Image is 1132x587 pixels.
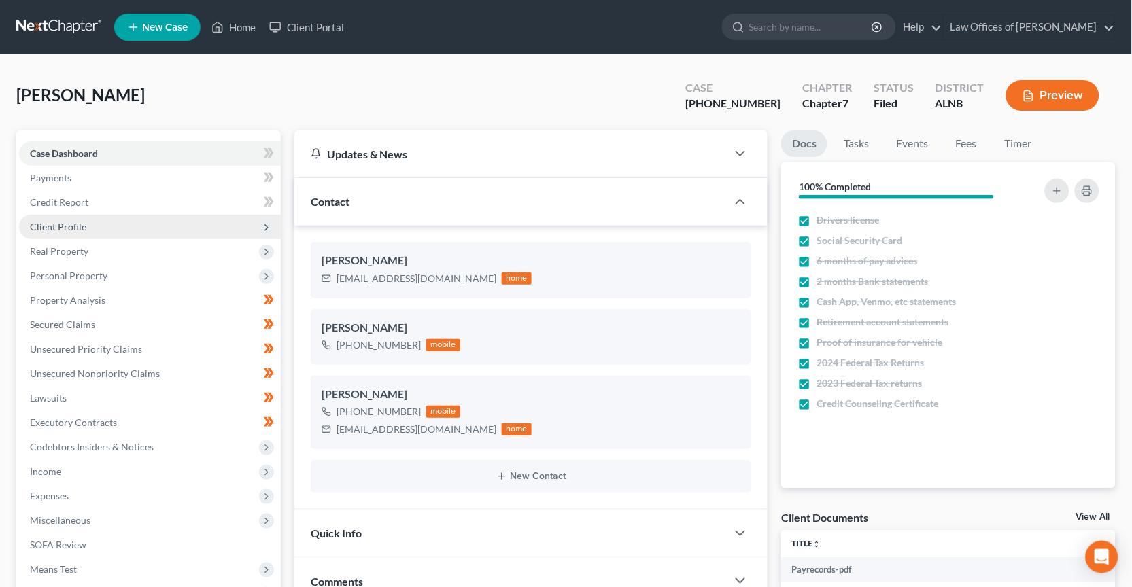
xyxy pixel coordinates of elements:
a: Payments [19,166,281,190]
div: Open Intercom Messenger [1086,541,1118,573]
div: [EMAIL_ADDRESS][DOMAIN_NAME] [337,272,496,285]
button: Preview [1006,80,1099,111]
div: District [936,80,984,96]
td: Payrecords-pdf [781,557,1127,582]
span: Drivers license [817,213,879,227]
a: Help [897,15,942,39]
input: Search by name... [749,14,874,39]
a: View All [1076,512,1110,522]
span: Codebtors Insiders & Notices [30,441,154,452]
span: 2023 Federal Tax returns [817,376,922,390]
div: [PERSON_NAME] [322,253,740,269]
span: Miscellaneous [30,514,90,526]
span: Lawsuits [30,392,67,404]
a: Fees [944,130,988,157]
a: Lawsuits [19,386,281,410]
span: 2024 Federal Tax Returns [817,356,924,370]
a: Credit Report [19,190,281,215]
div: Chapter [802,80,852,96]
span: Property Analysis [30,294,105,306]
span: Proof of insurance for vehicle [817,336,942,349]
span: Unsecured Nonpriority Claims [30,368,160,379]
i: unfold_more [813,540,821,548]
div: home [502,423,532,435]
a: Docs [781,130,827,157]
span: Credit Counseling Certificate [817,397,938,410]
div: Chapter [802,96,852,111]
span: Retirement account statements [817,315,948,329]
a: Events [885,130,939,157]
span: Expenses [30,490,69,501]
span: Secured Claims [30,319,95,330]
span: Cash App, Venmo, etc statements [817,295,956,308]
div: [PHONE_NUMBER] [685,96,781,111]
span: Quick Info [311,527,362,539]
div: mobile [426,339,460,351]
span: Case Dashboard [30,147,98,159]
div: mobile [426,406,460,418]
a: Executory Contracts [19,410,281,435]
a: SOFA Review [19,533,281,557]
span: 6 months of pay advices [817,254,917,268]
span: Real Property [30,245,88,257]
span: Social Security Card [817,234,902,247]
a: Timer [993,130,1042,157]
a: Home [205,15,262,39]
span: Means Test [30,563,77,575]
button: New Contact [322,471,740,482]
div: home [502,272,532,285]
a: Tasks [833,130,880,157]
div: Updates & News [311,147,710,161]
span: SOFA Review [30,539,86,550]
a: Unsecured Priority Claims [19,337,281,361]
span: 7 [842,96,848,109]
div: [PERSON_NAME] [322,387,740,403]
div: [PERSON_NAME] [322,320,740,336]
div: [PHONE_NUMBER] [337,338,421,352]
span: Payments [30,172,71,183]
span: Personal Property [30,270,107,281]
a: Law Offices of [PERSON_NAME] [944,15,1115,39]
a: Property Analysis [19,288,281,313]
a: Case Dashboard [19,141,281,166]
strong: 100% Completed [799,181,871,192]
span: Client Profile [30,221,86,232]
div: Client Documents [781,510,868,524]
span: Executory Contracts [30,416,117,428]
a: Titleunfold_more [792,538,821,548]
a: Client Portal [262,15,351,39]
a: Unsecured Nonpriority Claims [19,361,281,386]
span: [PERSON_NAME] [16,85,145,105]
div: Status [874,80,914,96]
div: Case [685,80,781,96]
div: [PHONE_NUMBER] [337,405,421,419]
span: Income [30,465,61,477]
div: [EMAIL_ADDRESS][DOMAIN_NAME] [337,423,496,436]
span: Contact [311,195,349,208]
span: Unsecured Priority Claims [30,343,142,355]
div: ALNB [936,96,984,111]
span: 2 months Bank statements [817,274,928,288]
span: Credit Report [30,196,88,208]
a: Secured Claims [19,313,281,337]
div: Filed [874,96,914,111]
span: New Case [142,22,188,33]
